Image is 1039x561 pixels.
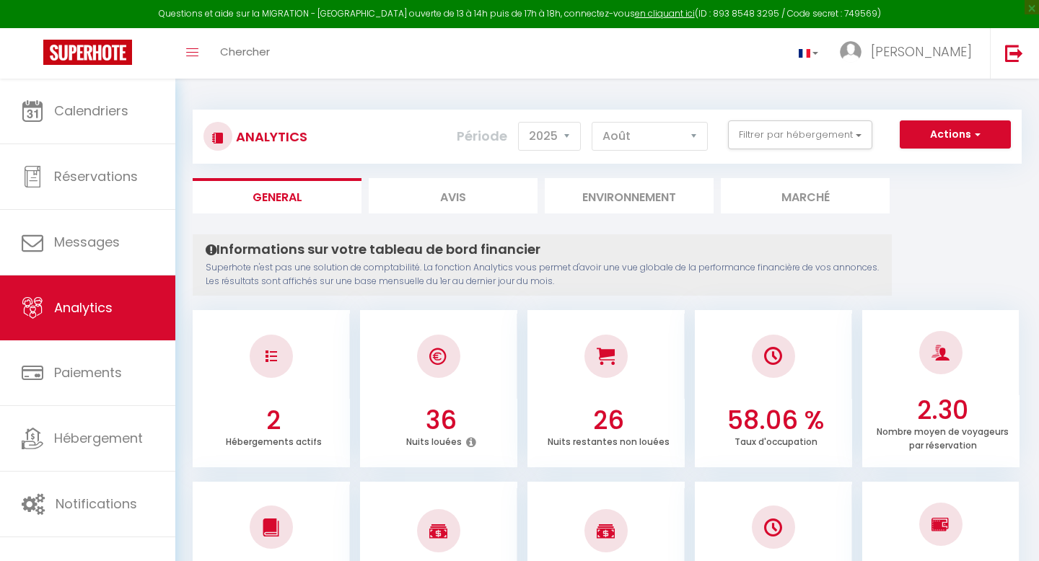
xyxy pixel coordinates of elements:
a: en cliquant ici [635,7,695,19]
li: Environnement [545,178,714,213]
span: Paiements [54,363,122,381]
button: Filtrer par hébergement [728,120,872,149]
h3: Analytics [232,120,307,153]
h3: 2 [201,405,346,436]
span: Analytics [54,299,113,317]
p: Taux d'occupation [735,433,817,448]
iframe: LiveChat chat widget [978,500,1039,561]
label: Période [457,120,507,152]
img: NO IMAGE [266,350,277,362]
p: Nuits louées [406,433,462,448]
a: Chercher [209,28,281,79]
img: NO IMAGE [764,518,782,536]
span: Calendriers [54,102,128,120]
button: Actions [900,120,1011,149]
span: [PERSON_NAME] [871,43,972,61]
img: Super Booking [43,40,132,65]
li: Avis [369,178,538,213]
span: Notifications [56,495,137,513]
span: Réservations [54,167,138,185]
p: Nuits restantes non louées [548,433,670,448]
p: Nombre moyen de voyageurs par réservation [877,423,1009,451]
img: logout [1005,44,1023,62]
a: ... [PERSON_NAME] [829,28,990,79]
h4: Informations sur votre tableau de bord financier [206,242,879,257]
img: NO IMAGE [931,516,950,533]
span: Messages [54,233,120,251]
p: Hébergements actifs [226,433,322,448]
h3: 58.06 % [703,405,849,436]
h3: 2.30 [870,395,1016,425]
h3: 26 [535,405,681,436]
span: Chercher [220,44,270,59]
p: Superhote n'est pas une solution de comptabilité. La fonction Analytics vous permet d'avoir une v... [206,261,879,288]
li: Marché [721,178,890,213]
h3: 36 [368,405,514,436]
span: Hébergement [54,429,143,447]
img: ... [840,41,862,63]
li: General [193,178,361,213]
